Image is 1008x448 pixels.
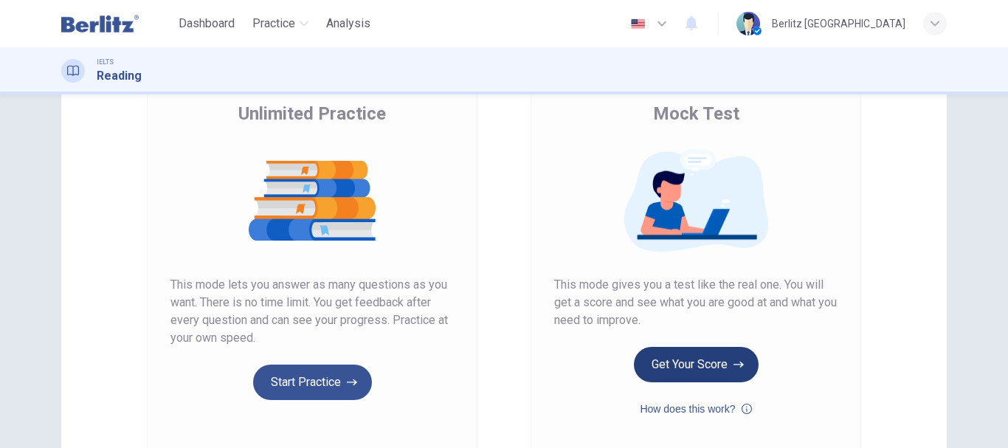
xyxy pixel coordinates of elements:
button: Dashboard [173,10,241,37]
img: Berlitz Latam logo [61,9,139,38]
span: IELTS [97,57,114,67]
span: Mock Test [653,102,739,125]
span: Analysis [326,15,370,32]
span: This mode gives you a test like the real one. You will get a score and see what you are good at a... [554,276,838,329]
span: Dashboard [179,15,235,32]
div: Berlitz [GEOGRAPHIC_DATA] [772,15,905,32]
span: Practice [252,15,295,32]
span: Unlimited Practice [238,102,386,125]
button: Analysis [320,10,376,37]
img: en [629,18,647,30]
button: How does this work? [640,400,751,418]
button: Practice [246,10,314,37]
button: Get Your Score [634,347,759,382]
span: This mode lets you answer as many questions as you want. There is no time limit. You get feedback... [170,276,454,347]
h1: Reading [97,67,142,85]
button: Start Practice [253,365,372,400]
img: Profile picture [736,12,760,35]
a: Berlitz Latam logo [61,9,173,38]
